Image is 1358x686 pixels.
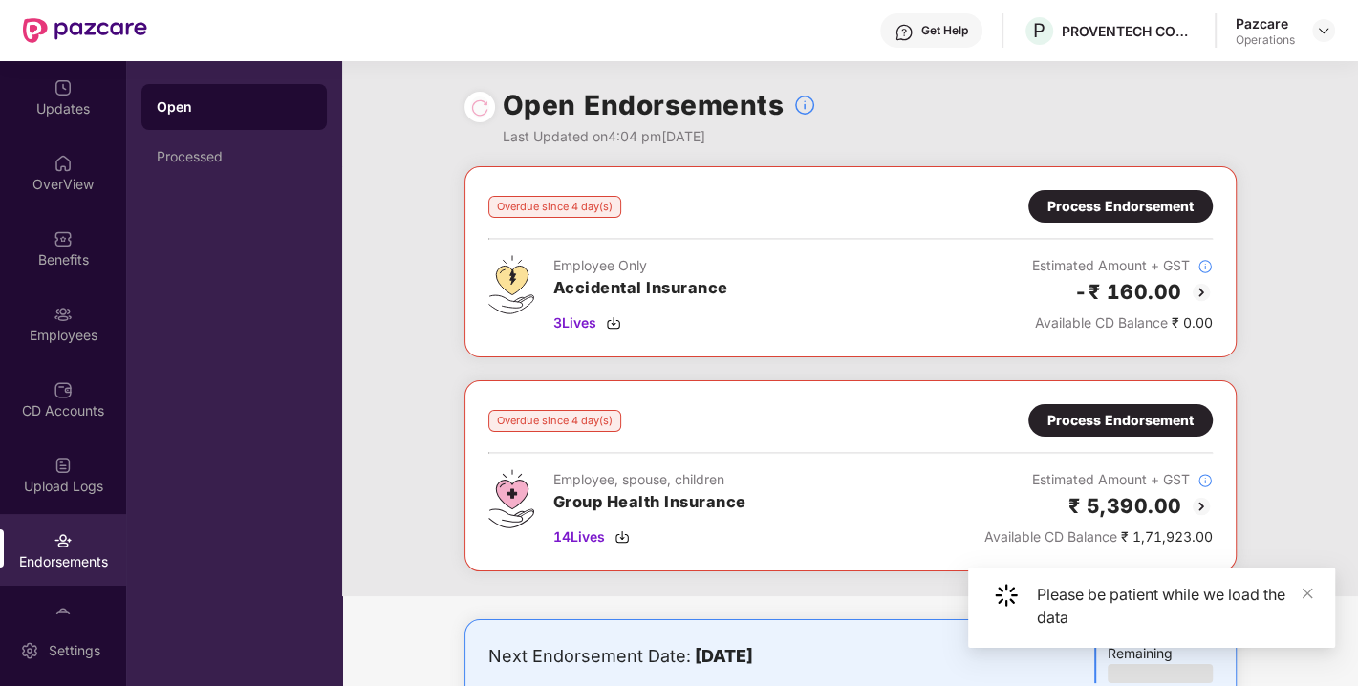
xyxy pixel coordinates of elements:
img: svg+xml;base64,PHN2ZyBpZD0iSW5mb18tXzMyeDMyIiBkYXRhLW5hbWU9IkluZm8gLSAzMngzMiIgeG1sbnM9Imh0dHA6Ly... [1197,259,1213,274]
div: Last Updated on 4:04 pm[DATE] [503,126,817,147]
div: Please be patient while we load the data [1037,583,1312,629]
img: svg+xml;base64,PHN2ZyBpZD0iVXBkYXRlZCIgeG1sbnM9Imh0dHA6Ly93d3cudzMub3JnLzIwMDAvc3ZnIiB3aWR0aD0iMj... [54,78,73,97]
span: 14 Lives [553,526,605,547]
img: New Pazcare Logo [23,18,147,43]
div: ₹ 1,71,923.00 [984,526,1213,547]
span: Available CD Balance [984,528,1117,545]
span: P [1033,19,1045,42]
h2: -₹ 160.00 [1074,276,1182,308]
h1: Open Endorsements [503,84,785,126]
div: Get Help [921,23,968,38]
div: Employee, spouse, children [553,469,746,490]
img: icon [995,584,1018,607]
img: svg+xml;base64,PHN2ZyBpZD0iTXlfT3JkZXJzIiBkYXRhLW5hbWU9Ik15IE9yZGVycyIgeG1sbnM9Imh0dHA6Ly93d3cudz... [54,607,73,626]
div: Process Endorsement [1047,410,1194,431]
img: svg+xml;base64,PHN2ZyBpZD0iQmVuZWZpdHMiIHhtbG5zPSJodHRwOi8vd3d3LnczLm9yZy8yMDAwL3N2ZyIgd2lkdGg9Ij... [54,229,73,248]
b: [DATE] [695,646,753,666]
div: Settings [43,641,106,660]
div: Pazcare [1236,14,1295,32]
img: svg+xml;base64,PHN2ZyBpZD0iSW5mb18tXzMyeDMyIiBkYXRhLW5hbWU9IkluZm8gLSAzMngzMiIgeG1sbnM9Imh0dHA6Ly... [1197,473,1213,488]
img: svg+xml;base64,PHN2ZyBpZD0iRHJvcGRvd24tMzJ4MzIiIHhtbG5zPSJodHRwOi8vd3d3LnczLm9yZy8yMDAwL3N2ZyIgd2... [1316,23,1331,38]
div: Overdue since 4 day(s) [488,196,621,218]
img: svg+xml;base64,PHN2ZyBpZD0iQmFjay0yMHgyMCIgeG1sbnM9Imh0dHA6Ly93d3cudzMub3JnLzIwMDAvc3ZnIiB3aWR0aD... [1190,281,1213,304]
div: Process Endorsement [1047,196,1194,217]
div: Estimated Amount + GST [1032,255,1213,276]
div: ₹ 0.00 [1032,312,1213,333]
div: Employee Only [553,255,728,276]
div: Open [157,97,312,117]
img: svg+xml;base64,PHN2ZyB4bWxucz0iaHR0cDovL3d3dy53My5vcmcvMjAwMC9zdmciIHdpZHRoPSI0OS4zMjEiIGhlaWdodD... [488,255,534,314]
div: Processed [157,149,312,164]
span: Available CD Balance [1035,314,1168,331]
div: PROVENTECH CONSULTING PRIVATE LIMITED [1062,22,1196,40]
img: svg+xml;base64,PHN2ZyBpZD0iRW1wbG95ZWVzIiB4bWxucz0iaHR0cDovL3d3dy53My5vcmcvMjAwMC9zdmciIHdpZHRoPS... [54,305,73,324]
img: svg+xml;base64,PHN2ZyBpZD0iVXBsb2FkX0xvZ3MiIGRhdGEtbmFtZT0iVXBsb2FkIExvZ3MiIHhtbG5zPSJodHRwOi8vd3... [54,456,73,475]
img: svg+xml;base64,PHN2ZyBpZD0iQ0RfQWNjb3VudHMiIGRhdGEtbmFtZT0iQ0QgQWNjb3VudHMiIHhtbG5zPSJodHRwOi8vd3... [54,380,73,399]
img: svg+xml;base64,PHN2ZyBpZD0iSW5mb18tXzMyeDMyIiBkYXRhLW5hbWU9IkluZm8gLSAzMngzMiIgeG1sbnM9Imh0dHA6Ly... [793,94,816,117]
div: Overdue since 4 day(s) [488,410,621,432]
span: 3 Lives [553,312,596,333]
img: svg+xml;base64,PHN2ZyBpZD0iRG93bmxvYWQtMzJ4MzIiIHhtbG5zPSJodHRwOi8vd3d3LnczLm9yZy8yMDAwL3N2ZyIgd2... [606,315,621,331]
img: svg+xml;base64,PHN2ZyB4bWxucz0iaHR0cDovL3d3dy53My5vcmcvMjAwMC9zdmciIHdpZHRoPSI0Ny43MTQiIGhlaWdodD... [488,469,534,528]
img: svg+xml;base64,PHN2ZyBpZD0iSGVscC0zMngzMiIgeG1sbnM9Imh0dHA6Ly93d3cudzMub3JnLzIwMDAvc3ZnIiB3aWR0aD... [895,23,914,42]
img: svg+xml;base64,PHN2ZyBpZD0iRW5kb3JzZW1lbnRzIiB4bWxucz0iaHR0cDovL3d3dy53My5vcmcvMjAwMC9zdmciIHdpZH... [54,531,73,550]
div: Remaining [1094,643,1213,683]
h3: Accidental Insurance [553,276,728,301]
img: svg+xml;base64,PHN2ZyBpZD0iU2V0dGluZy0yMHgyMCIgeG1sbnM9Imh0dHA6Ly93d3cudzMub3JnLzIwMDAvc3ZnIiB3aW... [20,641,39,660]
div: Estimated Amount + GST [984,469,1213,490]
img: svg+xml;base64,PHN2ZyBpZD0iSG9tZSIgeG1sbnM9Imh0dHA6Ly93d3cudzMub3JnLzIwMDAvc3ZnIiB3aWR0aD0iMjAiIG... [54,154,73,173]
div: Operations [1236,32,1295,48]
h3: Group Health Insurance [553,490,746,515]
img: svg+xml;base64,PHN2ZyBpZD0iRG93bmxvYWQtMzJ4MzIiIHhtbG5zPSJodHRwOi8vd3d3LnczLm9yZy8yMDAwL3N2ZyIgd2... [614,529,630,545]
span: close [1301,587,1314,600]
img: svg+xml;base64,PHN2ZyBpZD0iQmFjay0yMHgyMCIgeG1sbnM9Imh0dHA6Ly93d3cudzMub3JnLzIwMDAvc3ZnIiB3aWR0aD... [1190,495,1213,518]
div: Next Endorsement Date: [488,643,959,670]
h2: ₹ 5,390.00 [1068,490,1182,522]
